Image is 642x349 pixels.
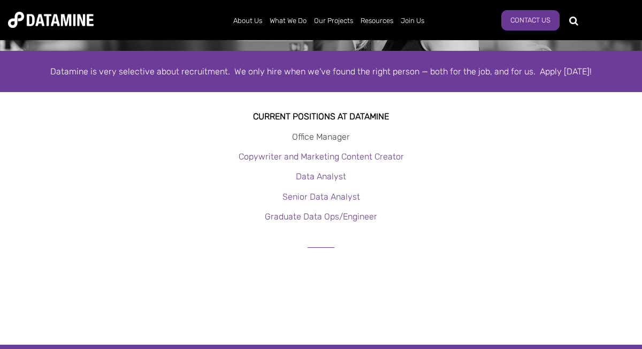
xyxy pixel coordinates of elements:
[501,10,560,31] a: Contact Us
[357,7,397,35] a: Resources
[266,7,310,35] a: What We Do
[230,7,266,35] a: About Us
[397,7,428,35] a: Join Us
[296,171,346,181] a: Data Analyst
[292,132,350,142] a: Office Manager
[8,64,634,79] div: Datamine is very selective about recruitment. We only hire when we've found the right person — bo...
[8,12,94,28] img: Datamine
[282,192,360,202] a: Senior Data Analyst
[239,151,404,162] a: Copywriter and Marketing Content Creator
[253,111,389,122] strong: Current Positions at datamine
[310,7,357,35] a: Our Projects
[265,211,377,222] a: Graduate Data Ops/Engineer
